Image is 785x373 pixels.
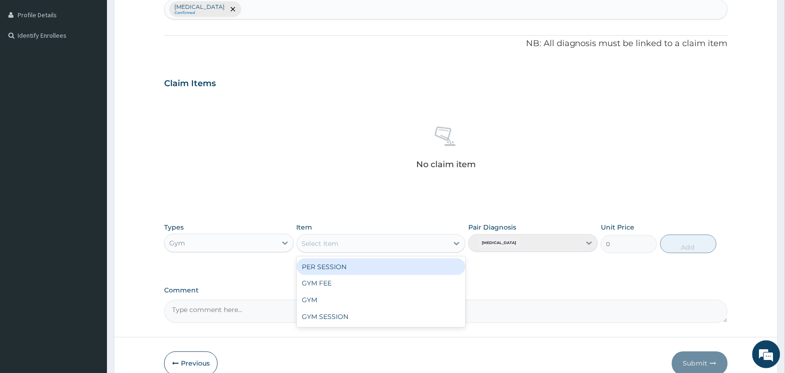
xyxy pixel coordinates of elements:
div: GYM SESSION [297,309,466,326]
div: Chat with us now [48,52,156,64]
span: We're online! [54,117,128,211]
div: Minimize live chat window [153,5,175,27]
label: Types [164,224,184,231]
textarea: Type your message and hit 'Enter' [5,254,177,287]
div: Select Item [302,239,339,248]
div: GYM [297,292,466,309]
div: Gym [169,238,185,248]
h3: Claim Items [164,79,216,89]
div: GYM FEE [297,275,466,292]
label: Item [297,223,313,232]
label: Unit Price [601,223,634,232]
img: d_794563401_company_1708531726252_794563401 [17,47,38,70]
button: Add [660,235,717,253]
div: PER SESSION [297,258,466,275]
p: No claim item [416,160,476,169]
label: Comment [164,287,728,295]
p: NB: All diagnosis must be linked to a claim item [164,38,728,50]
label: Pair Diagnosis [468,223,516,232]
